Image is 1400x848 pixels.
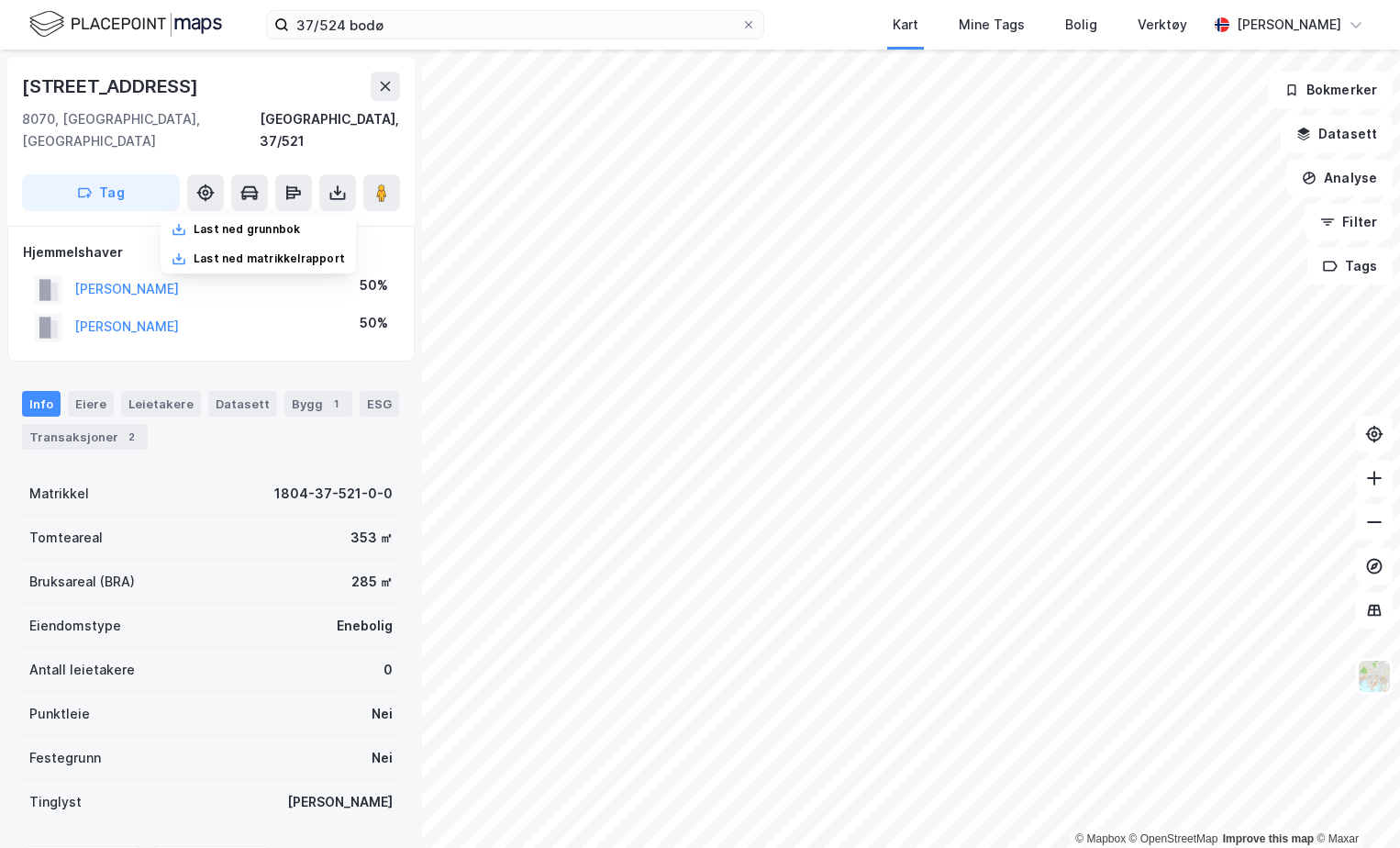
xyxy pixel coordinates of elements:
div: [GEOGRAPHIC_DATA], 37/521 [260,108,400,152]
div: Tinglyst [29,791,82,813]
a: Mapbox [1075,832,1126,845]
div: Bruksareal (BRA) [29,571,135,593]
div: Punktleie [29,703,90,725]
div: Eiendomstype [29,615,121,637]
img: Z [1357,659,1392,694]
button: Analyse [1286,160,1393,196]
div: Bygg [284,391,352,417]
div: 50% [360,312,388,334]
div: Info [22,391,61,417]
img: logo.f888ab2527a4732fd821a326f86c7f29.svg [29,8,222,40]
div: Kart [893,14,918,36]
div: Datasett [208,391,277,417]
div: Festegrunn [29,747,101,769]
button: Bokmerker [1269,72,1393,108]
div: Nei [372,703,393,725]
a: OpenStreetMap [1129,832,1218,845]
div: Tomteareal [29,527,103,549]
div: 1804-37-521-0-0 [274,483,393,505]
div: ESG [360,391,399,417]
button: Tags [1307,248,1393,285]
div: Antall leietakere [29,659,135,681]
button: Datasett [1281,116,1393,152]
div: Eiere [68,391,114,417]
iframe: Chat Widget [1308,760,1400,848]
div: 2 [122,428,140,446]
div: 0 [383,659,393,681]
div: Kontrollprogram for chat [1308,760,1400,848]
button: Tag [22,174,180,211]
div: Transaksjoner [22,424,148,450]
div: Matrikkel [29,483,89,505]
div: 50% [360,274,388,296]
div: Last ned grunnbok [194,222,300,237]
div: [PERSON_NAME] [287,791,393,813]
div: 353 ㎡ [350,527,393,549]
div: Last ned matrikkelrapport [194,251,345,266]
div: 8070, [GEOGRAPHIC_DATA], [GEOGRAPHIC_DATA] [22,108,260,152]
a: Improve this map [1223,832,1314,845]
button: Filter [1305,204,1393,240]
div: Nei [372,747,393,769]
div: 1 [327,395,345,413]
div: Enebolig [337,615,393,637]
div: [STREET_ADDRESS] [22,72,202,101]
div: Leietakere [121,391,201,417]
div: Hjemmelshaver [23,241,399,263]
div: Mine Tags [959,14,1025,36]
div: Verktøy [1138,14,1187,36]
div: [PERSON_NAME] [1237,14,1341,36]
div: 285 ㎡ [351,571,393,593]
input: Søk på adresse, matrikkel, gårdeiere, leietakere eller personer [289,11,741,39]
div: Bolig [1065,14,1097,36]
